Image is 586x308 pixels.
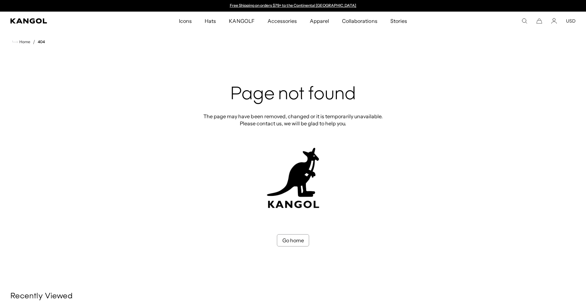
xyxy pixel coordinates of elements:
li: / [30,38,35,46]
h3: Recently Viewed [10,292,576,301]
a: Stories [384,12,414,30]
div: Announcement [227,3,359,8]
img: kangol-404-logo.jpg [266,148,320,208]
span: KANGOLF [229,12,254,30]
slideshow-component: Announcement bar [227,3,359,8]
summary: Search here [522,18,527,24]
button: USD [566,18,576,24]
a: Account [551,18,557,24]
a: Collaborations [336,12,384,30]
button: Cart [536,18,542,24]
a: 404 [38,40,45,44]
span: Home [18,40,30,44]
a: Kangol [10,18,118,24]
a: Free Shipping on orders $79+ to the Continental [GEOGRAPHIC_DATA] [230,3,356,8]
a: Home [12,39,30,45]
p: The page may have been removed, changed or it is temporarily unavailable. Please contact us, we w... [201,113,385,127]
span: Accessories [268,12,297,30]
span: Apparel [310,12,329,30]
span: Hats [205,12,216,30]
a: Go home [277,234,309,246]
div: 1 of 2 [227,3,359,8]
a: KANGOLF [222,12,261,30]
span: Icons [179,12,192,30]
a: Accessories [261,12,303,30]
span: Stories [390,12,407,30]
span: Collaborations [342,12,377,30]
a: Hats [198,12,222,30]
h2: Page not found [201,84,385,105]
a: Apparel [303,12,336,30]
a: Icons [172,12,198,30]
